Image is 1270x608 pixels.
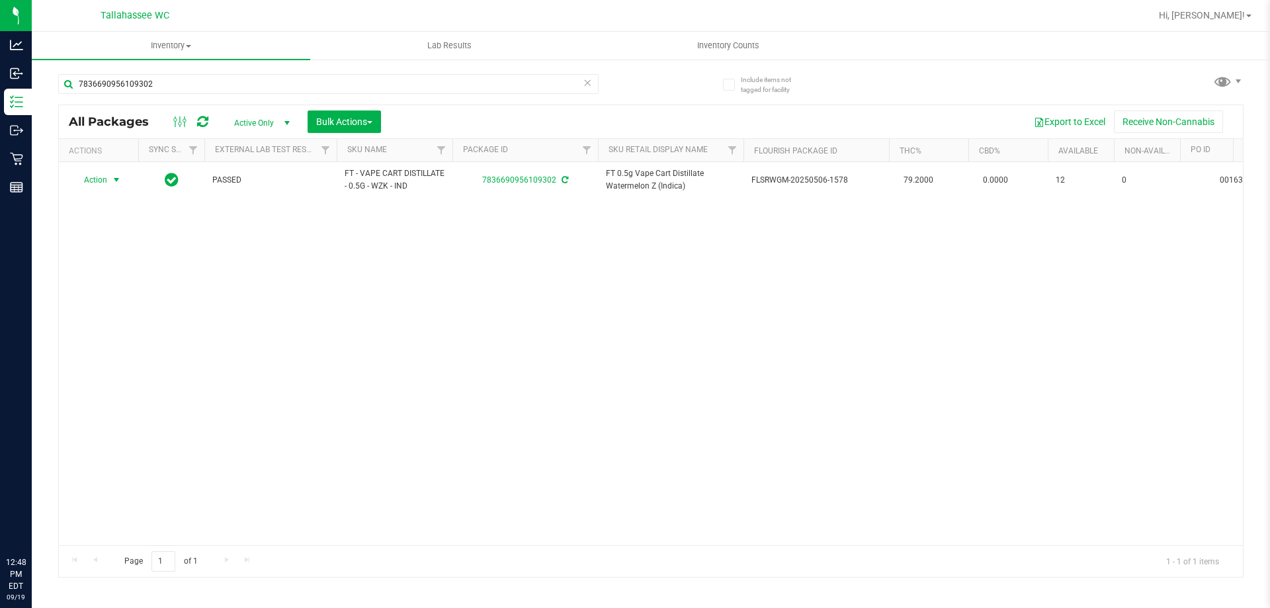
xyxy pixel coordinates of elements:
[1156,551,1230,571] span: 1 - 1 of 1 items
[310,32,589,60] a: Lab Results
[609,145,708,154] a: Sku Retail Display Name
[979,146,1000,155] a: CBD%
[69,146,133,155] div: Actions
[113,551,208,572] span: Page of 1
[101,10,169,21] span: Tallahassee WC
[560,175,568,185] span: Sync from Compliance System
[69,114,162,129] span: All Packages
[316,116,372,127] span: Bulk Actions
[10,38,23,52] inline-svg: Analytics
[345,167,444,193] span: FT - VAPE CART DISTILLATE - 0.5G - WZK - IND
[754,146,837,155] a: Flourish Package ID
[165,171,179,189] span: In Sync
[1122,174,1172,187] span: 0
[212,174,329,187] span: PASSED
[1159,10,1245,21] span: Hi, [PERSON_NAME]!
[72,171,108,189] span: Action
[10,152,23,165] inline-svg: Retail
[10,95,23,109] inline-svg: Inventory
[722,139,743,161] a: Filter
[58,74,599,94] input: Search Package ID, Item Name, SKU, Lot or Part Number...
[1025,110,1114,133] button: Export to Excel
[976,171,1015,190] span: 0.0000
[10,67,23,80] inline-svg: Inbound
[6,556,26,592] p: 12:48 PM EDT
[1191,145,1210,154] a: PO ID
[409,40,489,52] span: Lab Results
[679,40,777,52] span: Inventory Counts
[900,146,921,155] a: THC%
[315,139,337,161] a: Filter
[39,500,55,516] iframe: Resource center unread badge
[606,167,736,193] span: FT 0.5g Vape Cart Distillate Watermelon Z (Indica)
[149,145,200,154] a: Sync Status
[589,32,867,60] a: Inventory Counts
[431,139,452,161] a: Filter
[463,145,508,154] a: Package ID
[183,139,204,161] a: Filter
[308,110,381,133] button: Bulk Actions
[751,174,881,187] span: FLSRWGM-20250506-1578
[583,74,592,91] span: Clear
[576,139,598,161] a: Filter
[897,171,940,190] span: 79.2000
[347,145,387,154] a: SKU Name
[10,181,23,194] inline-svg: Reports
[482,175,556,185] a: 7836690956109302
[32,40,310,52] span: Inventory
[1220,175,1257,185] a: 00163497
[108,171,125,189] span: select
[215,145,319,154] a: External Lab Test Result
[151,551,175,572] input: 1
[6,592,26,602] p: 09/19
[1124,146,1183,155] a: Non-Available
[1114,110,1223,133] button: Receive Non-Cannabis
[1056,174,1106,187] span: 12
[13,502,53,542] iframe: Resource center
[10,124,23,137] inline-svg: Outbound
[1058,146,1098,155] a: Available
[741,75,807,95] span: Include items not tagged for facility
[32,32,310,60] a: Inventory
